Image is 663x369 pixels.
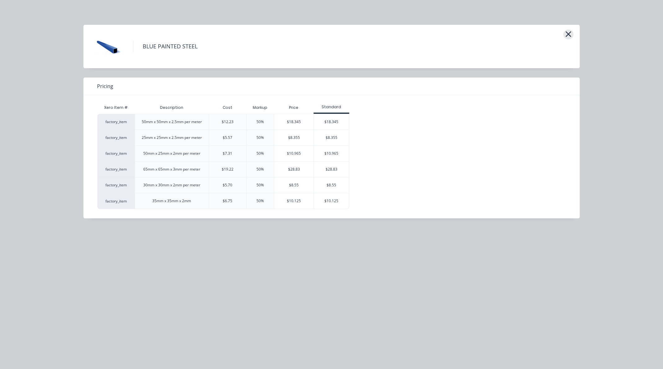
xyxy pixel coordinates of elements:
[97,82,113,90] span: Pricing
[133,41,207,52] h4: BLUE PAINTED STEEL
[274,162,314,177] div: $28.83
[152,198,191,204] div: 35mm x 35mm x 2mm
[143,151,200,156] div: 50mm x 25mm x 2mm per meter
[142,119,202,125] div: 50mm x 50mm x 2.5mm per meter
[223,182,232,188] div: $5.70
[223,135,232,140] div: $5.57
[97,101,135,114] div: Xero Item #
[223,198,232,204] div: $6.75
[222,119,234,125] div: $12.23
[256,151,264,156] div: 50%
[256,167,264,172] div: 50%
[246,101,274,114] div: Markup
[97,145,135,161] div: factory_item
[142,135,202,140] div: 25mm x 25mm x 2.5mm per meter
[274,177,314,193] div: $8.55
[223,151,232,156] div: $7.31
[97,161,135,177] div: factory_item
[155,100,188,115] div: Description
[93,31,124,62] img: BLUE PAINTED STEEL
[274,114,314,130] div: $18.345
[314,162,349,177] div: $28.83
[256,182,264,188] div: 50%
[222,167,234,172] div: $19.22
[143,167,200,172] div: 65mm x 65mm x 3mm per meter
[97,193,135,209] div: factory_item
[314,177,349,193] div: $8.55
[314,146,349,161] div: $10.965
[256,119,264,125] div: 50%
[97,177,135,193] div: factory_item
[274,130,314,145] div: $8.355
[274,146,314,161] div: $10.965
[314,114,349,130] div: $18.345
[256,198,264,204] div: 50%
[314,193,349,209] div: $10.125
[274,193,314,209] div: $10.125
[97,130,135,145] div: factory_item
[143,182,200,188] div: 30mm x 30mm x 2mm per meter
[97,114,135,130] div: factory_item
[314,104,349,110] div: Standard
[256,135,264,140] div: 50%
[209,101,247,114] div: Cost
[314,130,349,145] div: $8.355
[274,101,314,114] div: Price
